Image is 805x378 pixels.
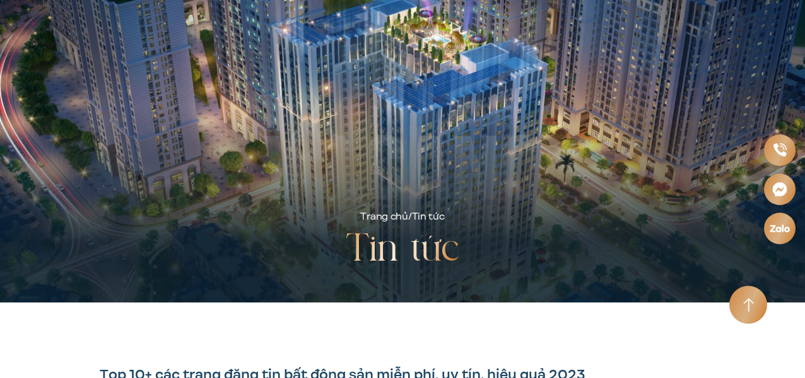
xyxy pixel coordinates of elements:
h2: Tin tức [346,225,459,275]
span: Tin tức [412,210,445,223]
img: Messenger icon [772,181,788,198]
div: / [360,210,444,225]
img: Zalo icon [769,223,790,233]
img: Arrow icon [743,298,754,312]
img: Phone icon [772,143,787,157]
a: Trang chủ [360,210,408,223]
